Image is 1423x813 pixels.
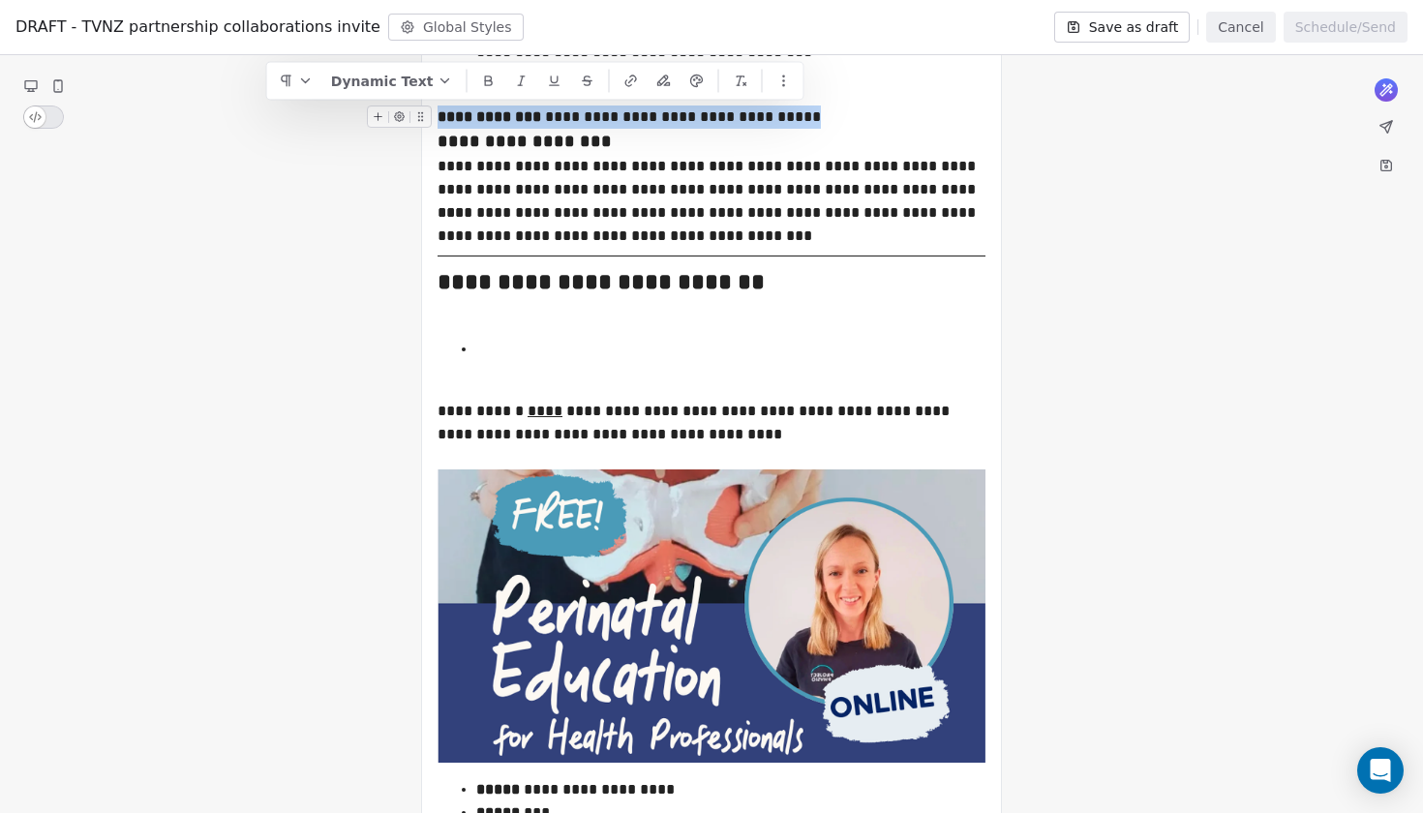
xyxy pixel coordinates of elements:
span: DRAFT - TVNZ partnership collaborations invite [15,15,380,39]
button: Global Styles [388,14,524,41]
button: Schedule/Send [1284,12,1408,43]
button: Cancel [1206,12,1275,43]
button: Dynamic Text [323,67,461,96]
button: Save as draft [1054,12,1191,43]
div: Open Intercom Messenger [1357,747,1404,794]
